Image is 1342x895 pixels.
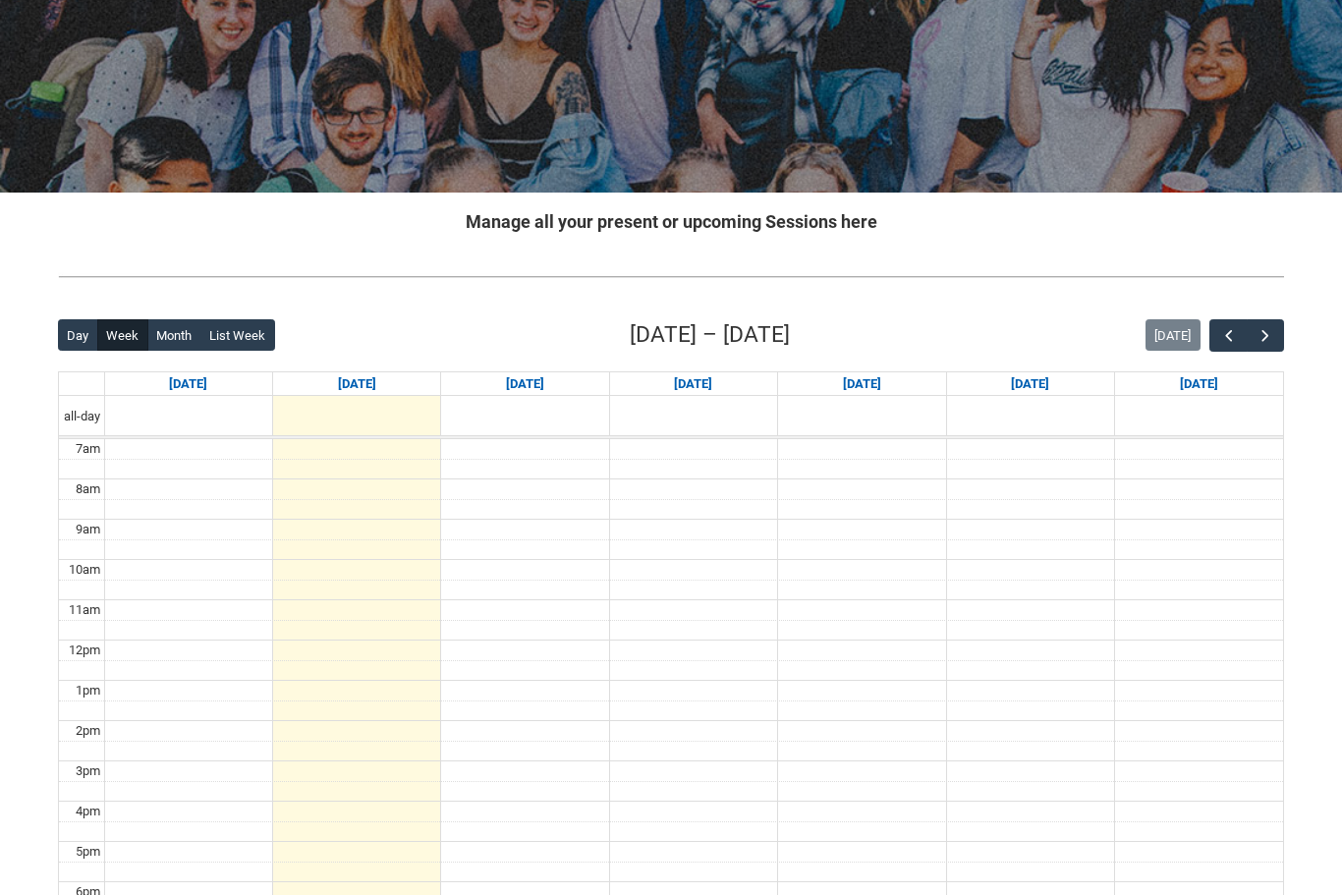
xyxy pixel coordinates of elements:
span: all-day [60,407,104,426]
a: Go to September 11, 2025 [839,372,885,396]
button: Previous Week [1209,319,1247,352]
img: REDU_GREY_LINE [58,266,1284,287]
h2: [DATE] – [DATE] [630,318,790,352]
div: 4pm [72,802,104,821]
div: 9am [72,520,104,539]
div: 11am [65,600,104,620]
div: 8am [72,479,104,499]
div: 3pm [72,761,104,781]
button: Next Week [1247,319,1284,352]
button: [DATE] [1146,319,1201,351]
div: 5pm [72,842,104,862]
button: Day [58,319,98,351]
div: 1pm [72,681,104,700]
a: Go to September 10, 2025 [670,372,716,396]
button: Month [147,319,201,351]
button: Week [97,319,148,351]
h2: Manage all your present or upcoming Sessions here [58,208,1284,235]
a: Go to September 9, 2025 [502,372,548,396]
div: 2pm [72,721,104,741]
button: List Week [200,319,275,351]
a: Go to September 7, 2025 [165,372,211,396]
a: Go to September 8, 2025 [334,372,380,396]
div: 10am [65,560,104,580]
a: Go to September 13, 2025 [1176,372,1222,396]
div: 12pm [65,641,104,660]
a: Go to September 12, 2025 [1007,372,1053,396]
div: 7am [72,439,104,459]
